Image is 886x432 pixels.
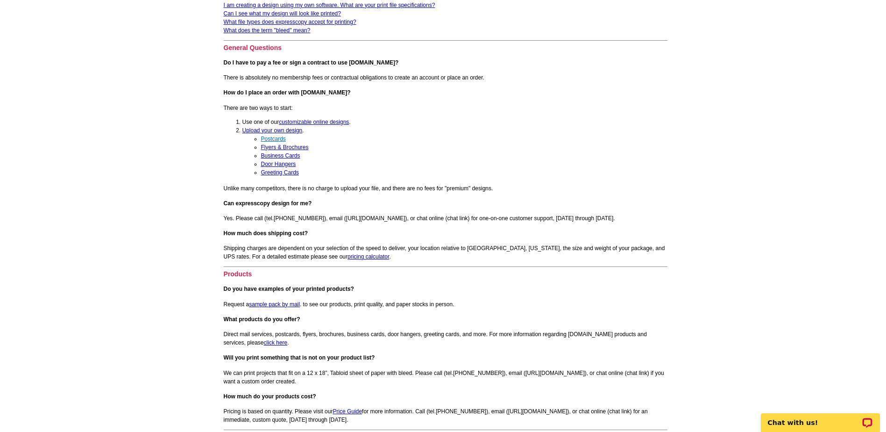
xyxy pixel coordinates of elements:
[224,200,667,207] h4: Can expresscopy design for me?
[224,89,667,96] h4: How do I place an order with [DOMAIN_NAME]?
[224,300,667,309] p: Request a . to see our products, print quality, and paper stocks in person.
[224,214,667,223] p: Yes. Please call (tel.[PHONE_NUMBER]), email ([URL][DOMAIN_NAME]), or chat online (chat link) for...
[264,339,288,346] a: click here
[224,43,667,52] h3: General Questions
[242,127,303,134] a: Upload your own design
[224,10,341,17] a: Can I see what my design will look like printed?
[242,126,667,135] li: .
[249,301,300,308] a: sample pack by mail
[224,59,667,66] h4: Do I have to pay a fee or sign a contract to use [DOMAIN_NAME]?
[224,354,667,361] h4: Will you print something that is not on your product list?
[261,161,296,167] a: Door Hangers
[224,73,667,82] p: There is absolutely no membership fees or contractual obligations to create an account or place a...
[224,330,667,347] p: Direct mail services, postcards, flyers, brochures, business cards, door hangers, greeting cards,...
[224,270,667,278] h3: Products
[224,27,311,34] a: What does the term "bleed" mean?
[224,244,667,261] p: Shipping charges are dependent on your selection of the speed to deliver, your location relative ...
[224,407,667,424] p: Pricing is based on quantity. Please visit our for more information. Call (tel.[PHONE_NUMBER]), e...
[224,369,667,386] p: We can print projects that fit on a 12 x 18”, Tabloid sheet of paper with bleed. Please call (tel...
[224,230,667,237] h4: How much does shipping cost?
[333,408,362,415] a: Price Guide
[261,169,299,176] a: Greeting Cards
[224,316,667,323] h4: What products do you offer?
[224,19,356,25] a: What file types does expresscopy accept for printing?
[755,403,886,432] iframe: LiveChat chat widget
[279,119,349,125] a: customizable online designs
[242,118,667,126] li: Use one of our .
[261,152,300,159] a: Business Cards
[224,184,667,193] p: Unlike many competitors, there is no charge to upload your file, and there are no fees for "premi...
[347,253,389,260] a: pricing calculator
[224,2,435,8] a: I am creating a design using my own software. What are your print file specifications?
[224,393,667,400] h4: How much do your products cost?
[224,104,667,112] p: There are two ways to start:
[261,136,286,142] a: Postcards
[261,144,309,151] a: Flyers & Brochures
[224,286,667,292] h4: Do you have examples of your printed products?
